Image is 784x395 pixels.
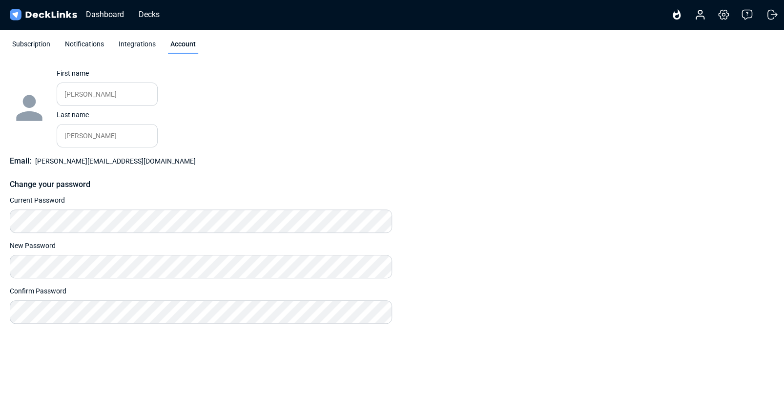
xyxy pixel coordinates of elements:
[134,8,165,21] div: Decks
[35,157,196,165] span: [PERSON_NAME][EMAIL_ADDRESS][DOMAIN_NAME]
[57,68,154,79] div: First name
[8,8,79,22] img: DeckLinks
[116,39,158,54] div: Integrations
[62,39,106,54] div: Notifications
[10,39,53,54] div: Subscription
[10,156,31,166] span: Email:
[57,110,154,120] div: Last name
[10,286,66,296] label: Confirm Password
[10,195,65,206] label: Current Password
[10,241,56,251] label: New Password
[10,179,392,190] div: Change your password
[168,39,198,54] div: Account
[81,8,129,21] div: Dashboard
